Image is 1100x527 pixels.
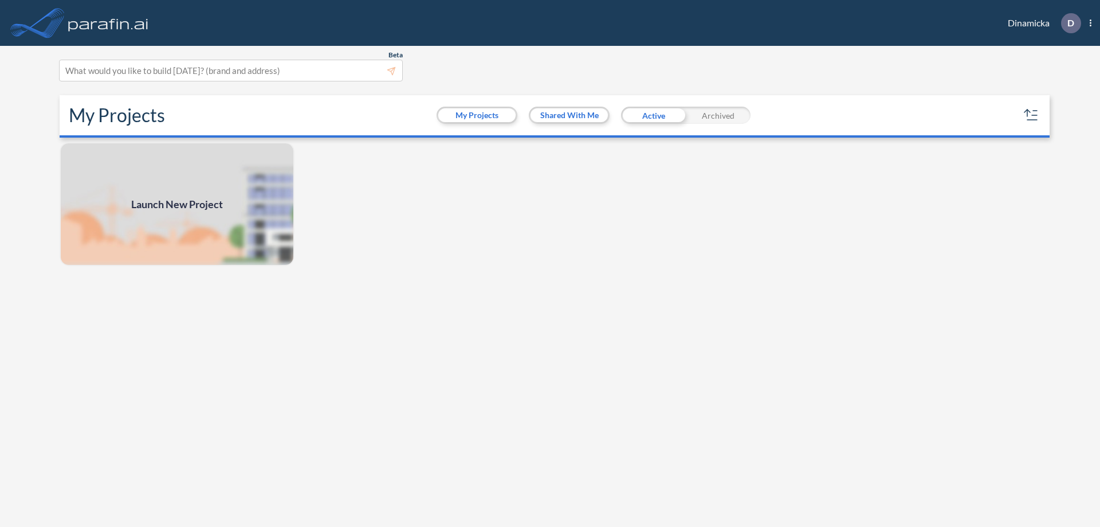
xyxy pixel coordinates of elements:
[69,104,165,126] h2: My Projects
[531,108,608,122] button: Shared With Me
[131,197,223,212] span: Launch New Project
[388,50,403,60] span: Beta
[60,142,294,266] a: Launch New Project
[60,142,294,266] img: add
[991,13,1091,33] div: Dinamicka
[1022,106,1040,124] button: sort
[438,108,516,122] button: My Projects
[686,107,751,124] div: Archived
[621,107,686,124] div: Active
[1067,18,1074,28] p: D
[66,11,151,34] img: logo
